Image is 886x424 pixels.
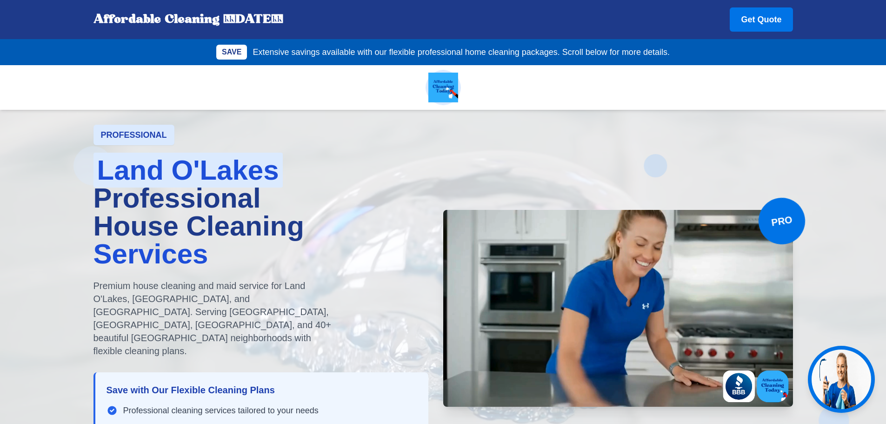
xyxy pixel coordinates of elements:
[812,350,871,409] img: Jen
[93,12,283,27] div: Affordable Cleaning [DATE]
[123,404,319,417] span: Professional cleaning services tailored to your needs
[93,238,208,269] span: Services
[755,194,808,248] div: PRO
[93,153,283,188] span: Land O'Lakes
[93,156,428,268] h1: Professional House Cleaning
[216,45,247,60] div: SAVE
[253,46,669,59] p: Extensive savings available with our flexible professional home cleaning packages. Scroll below f...
[730,7,793,32] a: Get Quote
[107,384,417,397] h3: Save with Our Flexible Cleaning Plans
[808,346,875,413] button: Get help from Jen
[93,279,332,357] p: Premium house cleaning and maid service for Land O'Lakes, [GEOGRAPHIC_DATA], and [GEOGRAPHIC_DATA...
[428,73,458,102] img: Affordable Cleaning Today - Professional House Cleaning Services Land O'Lakes FL
[93,125,174,145] div: PROFESSIONAL
[443,210,793,407] video: Professional House Cleaning Services Land O'Lakes Lutz Odessa Florida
